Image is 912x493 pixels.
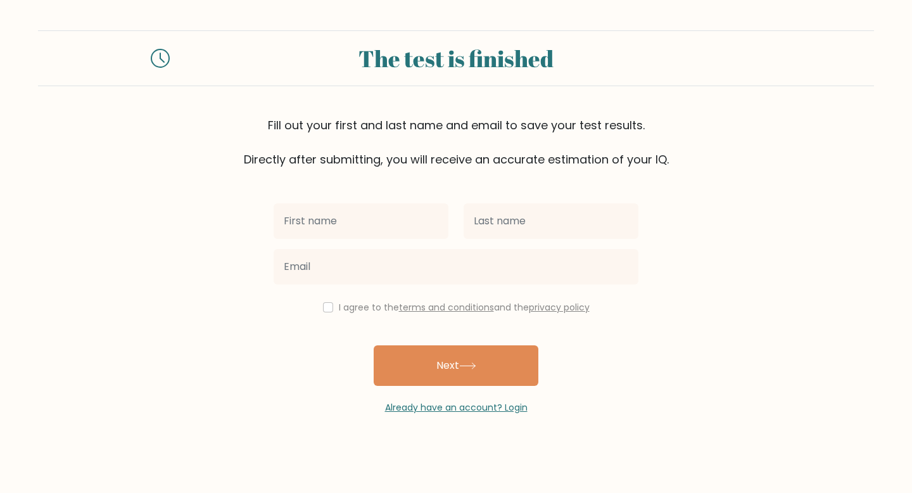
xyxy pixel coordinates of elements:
div: Fill out your first and last name and email to save your test results. Directly after submitting,... [38,117,874,168]
input: First name [274,203,448,239]
button: Next [374,345,538,386]
a: privacy policy [529,301,590,314]
label: I agree to the and the [339,301,590,314]
div: The test is finished [185,41,727,75]
a: terms and conditions [399,301,494,314]
input: Last name [464,203,638,239]
input: Email [274,249,638,285]
a: Already have an account? Login [385,401,528,414]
